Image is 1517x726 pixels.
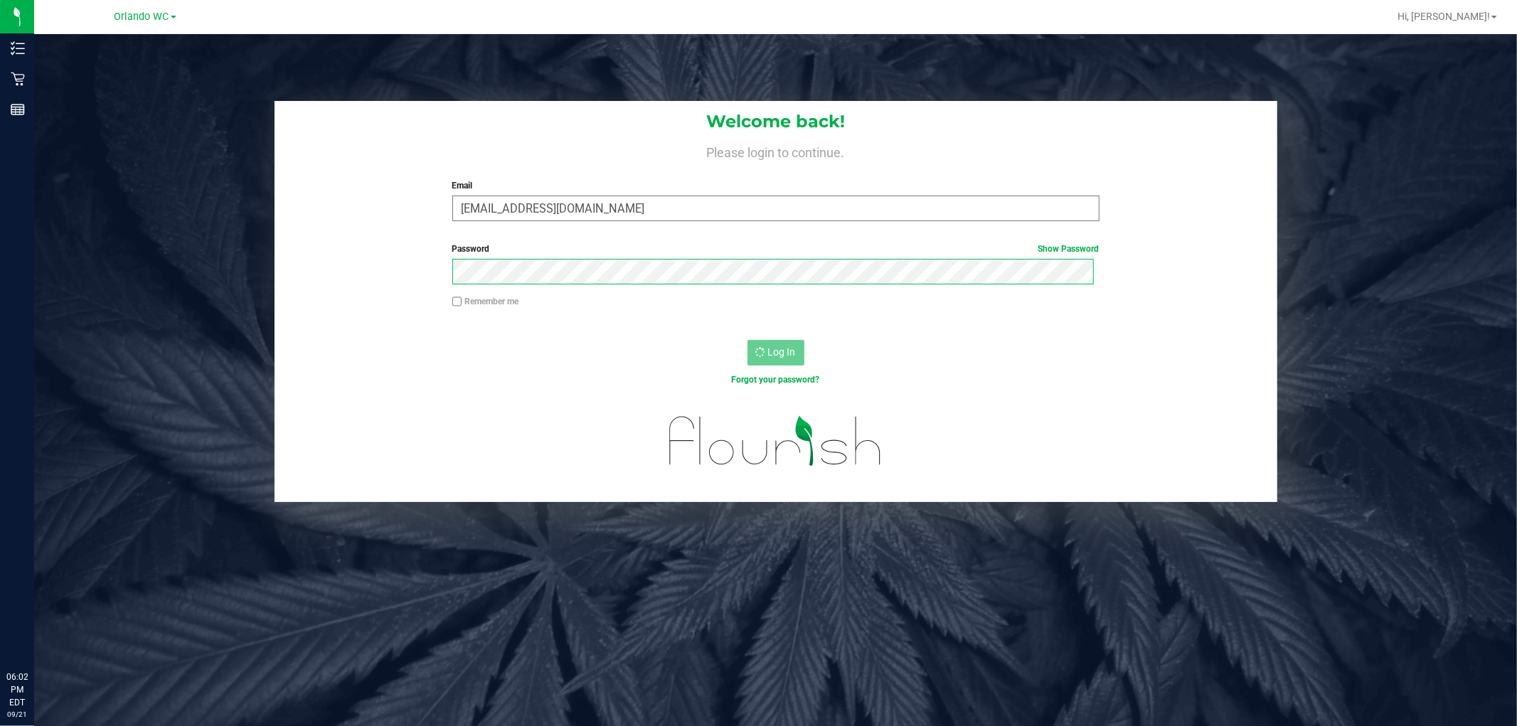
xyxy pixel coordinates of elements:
[275,142,1277,159] h4: Please login to continue.
[6,709,28,720] p: 09/21
[768,346,796,358] span: Log In
[11,72,25,86] inline-svg: Retail
[11,41,25,55] inline-svg: Inventory
[115,11,169,23] span: Orlando WC
[452,244,490,254] span: Password
[650,401,901,481] img: flourish_logo.svg
[452,297,462,306] input: Remember me
[1398,11,1490,22] span: Hi, [PERSON_NAME]!
[11,102,25,117] inline-svg: Reports
[6,671,28,709] p: 06:02 PM EDT
[747,340,804,365] button: Log In
[452,295,519,308] label: Remember me
[452,179,1100,192] label: Email
[1038,244,1100,254] a: Show Password
[275,112,1277,131] h1: Welcome back!
[732,375,820,385] a: Forgot your password?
